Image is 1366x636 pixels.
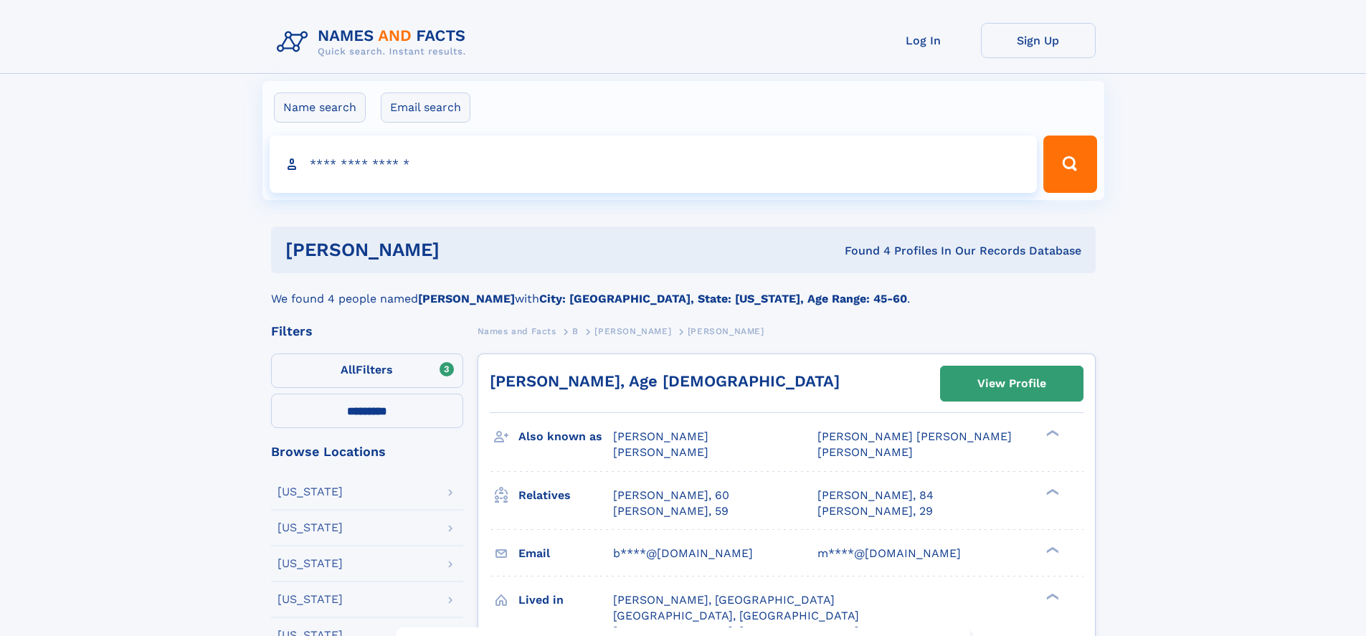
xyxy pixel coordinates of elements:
[1043,429,1060,438] div: ❯
[817,488,934,503] a: [PERSON_NAME], 84
[817,503,933,519] a: [PERSON_NAME], 29
[478,322,556,340] a: Names and Facts
[1043,592,1060,601] div: ❯
[518,588,613,612] h3: Lived in
[1043,487,1060,496] div: ❯
[490,372,840,390] a: [PERSON_NAME], Age [DEMOGRAPHIC_DATA]
[278,558,343,569] div: [US_STATE]
[271,273,1096,308] div: We found 4 people named with .
[274,92,366,123] label: Name search
[270,136,1038,193] input: search input
[271,23,478,62] img: Logo Names and Facts
[1043,136,1096,193] button: Search Button
[271,445,463,458] div: Browse Locations
[518,424,613,449] h3: Also known as
[613,445,708,459] span: [PERSON_NAME]
[981,23,1096,58] a: Sign Up
[613,429,708,443] span: [PERSON_NAME]
[613,488,729,503] a: [PERSON_NAME], 60
[941,366,1083,401] a: View Profile
[572,326,579,336] span: B
[594,322,671,340] a: [PERSON_NAME]
[271,353,463,388] label: Filters
[278,486,343,498] div: [US_STATE]
[278,594,343,605] div: [US_STATE]
[278,522,343,533] div: [US_STATE]
[977,367,1046,400] div: View Profile
[642,243,1081,259] div: Found 4 Profiles In Our Records Database
[594,326,671,336] span: [PERSON_NAME]
[572,322,579,340] a: B
[1043,545,1060,554] div: ❯
[381,92,470,123] label: Email search
[539,292,907,305] b: City: [GEOGRAPHIC_DATA], State: [US_STATE], Age Range: 45-60
[817,429,1012,443] span: [PERSON_NAME] [PERSON_NAME]
[817,445,913,459] span: [PERSON_NAME]
[518,541,613,566] h3: Email
[341,363,356,376] span: All
[271,325,463,338] div: Filters
[688,326,764,336] span: [PERSON_NAME]
[613,609,859,622] span: [GEOGRAPHIC_DATA], [GEOGRAPHIC_DATA]
[518,483,613,508] h3: Relatives
[418,292,515,305] b: [PERSON_NAME]
[285,241,642,259] h1: [PERSON_NAME]
[866,23,981,58] a: Log In
[613,503,729,519] a: [PERSON_NAME], 59
[613,593,835,607] span: [PERSON_NAME], [GEOGRAPHIC_DATA]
